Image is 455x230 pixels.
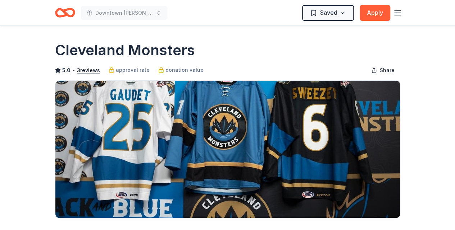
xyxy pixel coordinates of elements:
[62,66,70,75] span: 5.0
[95,9,153,17] span: Downtown [PERSON_NAME] Christmas Gala
[109,66,150,74] a: approval rate
[77,66,100,75] button: 3reviews
[55,81,400,218] img: Image for Cleveland Monsters
[165,66,204,74] span: donation value
[72,67,75,73] span: •
[81,6,167,20] button: Downtown [PERSON_NAME] Christmas Gala
[360,5,390,21] button: Apply
[55,4,75,21] a: Home
[365,63,400,78] button: Share
[380,66,395,75] span: Share
[116,66,150,74] span: approval rate
[55,40,195,60] h1: Cleveland Monsters
[158,66,204,74] a: donation value
[302,5,354,21] button: Saved
[320,8,337,17] span: Saved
